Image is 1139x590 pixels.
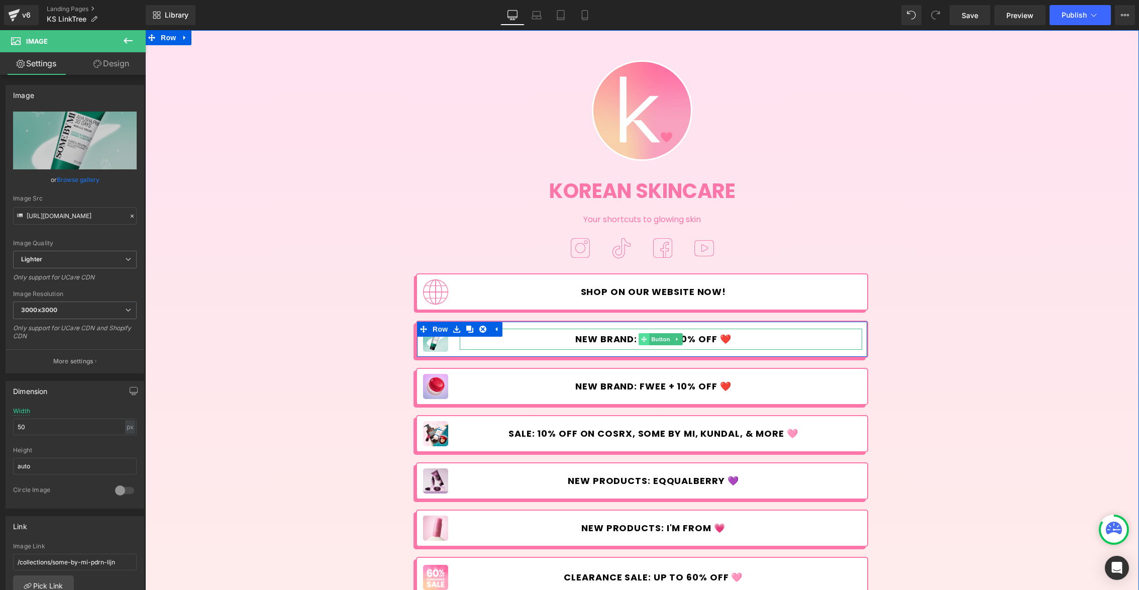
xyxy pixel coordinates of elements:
div: Link [13,517,27,531]
a: Shop on our website now! [315,251,717,272]
img: PDRN line [278,297,303,322]
button: Redo [925,5,946,25]
div: Image Resolution [13,290,137,298]
span: Library [165,11,188,20]
img: Clearance Sale [278,535,303,560]
a: Landing Pages [47,5,146,13]
div: or [13,174,137,185]
a: Remove Row [331,291,344,307]
a: CLEARANCE SALE: UP TO 60% OFF 🩷 [315,537,717,558]
p: More settings [53,357,93,366]
span: KS LinkTree [47,15,86,23]
input: https://your-shop.myshopify.com [13,554,137,570]
a: Mobile [573,5,597,25]
span: NEW PRODUCTS: I'M FROM 💗 [436,493,580,504]
span: NEW PRODUCTS: EQQUALBERRY 💜 [423,445,593,456]
div: Width [13,408,30,415]
p: Your shortcuts to glowing skin [271,183,723,195]
div: Height [13,447,137,454]
a: Expand / Collapse [344,291,357,307]
a: NEW PRODUCTS: I'M FROM 💗 [315,487,717,509]
div: px [125,420,135,434]
div: Image Quality [13,240,137,247]
a: Save row [305,291,318,307]
a: Expand / Collapse [527,303,538,315]
a: Desktop [500,5,525,25]
button: More [1115,5,1135,25]
b: Lighter [21,255,42,263]
a: NEW PRODUCTS: EQQUALBERRY 💜 [315,440,717,461]
span: SALE: 10% OFF ON COSRX, SOME BY MI, KUNDAL, & more 🩷 [363,398,653,409]
img: Anua [278,438,303,463]
a: Design [75,52,148,75]
a: NEW BRAND: FWEE + 10% OFF ❤️ [315,346,717,367]
span: Preview [1006,10,1033,21]
span: Row [285,291,305,307]
a: SALE: 10% OFF ON COSRX, SOME BY MI, KUNDAL, & more 🩷 [315,393,717,414]
a: Tablet [549,5,573,25]
span: Button [504,303,528,315]
div: Image Link [13,543,137,550]
div: Image Src [13,195,137,202]
div: Image [13,85,34,100]
a: Clone Row [318,291,331,307]
span: CLEARANCE SALE: UP TO 60% OFF 🩷 [419,542,597,553]
span: Image [26,37,48,45]
a: Browse gallery [57,171,99,188]
button: Undo [901,5,921,25]
span: NEW BRAND: FWEE + 10% OFF ❤️ [430,304,586,315]
a: New Library [146,5,195,25]
div: Only support for UCare CDN and Shopify CDN [13,324,137,347]
button: More settings [6,349,144,373]
button: Publish [1050,5,1111,25]
input: Link [13,207,137,225]
div: Only support for UCare CDN [13,273,137,288]
img: Back to School [278,344,303,369]
img: Back to School [278,391,303,416]
div: Open Intercom Messenger [1105,556,1129,580]
h1: Korean Skincare [261,146,733,176]
span: NEW BRAND: FWEE + 10% OFF ❤️ [430,351,586,362]
span: Publish [1062,11,1087,19]
img: Anua [278,485,303,511]
input: auto [13,419,137,435]
input: auto [13,458,137,474]
div: Circle Image [13,486,105,497]
a: v6 [4,5,39,25]
a: Laptop [525,5,549,25]
div: v6 [20,9,33,22]
div: Dimension [13,381,48,396]
img: Pink planet icon [278,249,303,274]
b: 3000x3000 [21,306,57,314]
img: Black K logo of Korean Skincare with a pink heart on a pink to yellow gradient [447,30,547,131]
a: Preview [994,5,1046,25]
span: Save [962,10,978,21]
span: Shop on our website now! [436,256,581,267]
